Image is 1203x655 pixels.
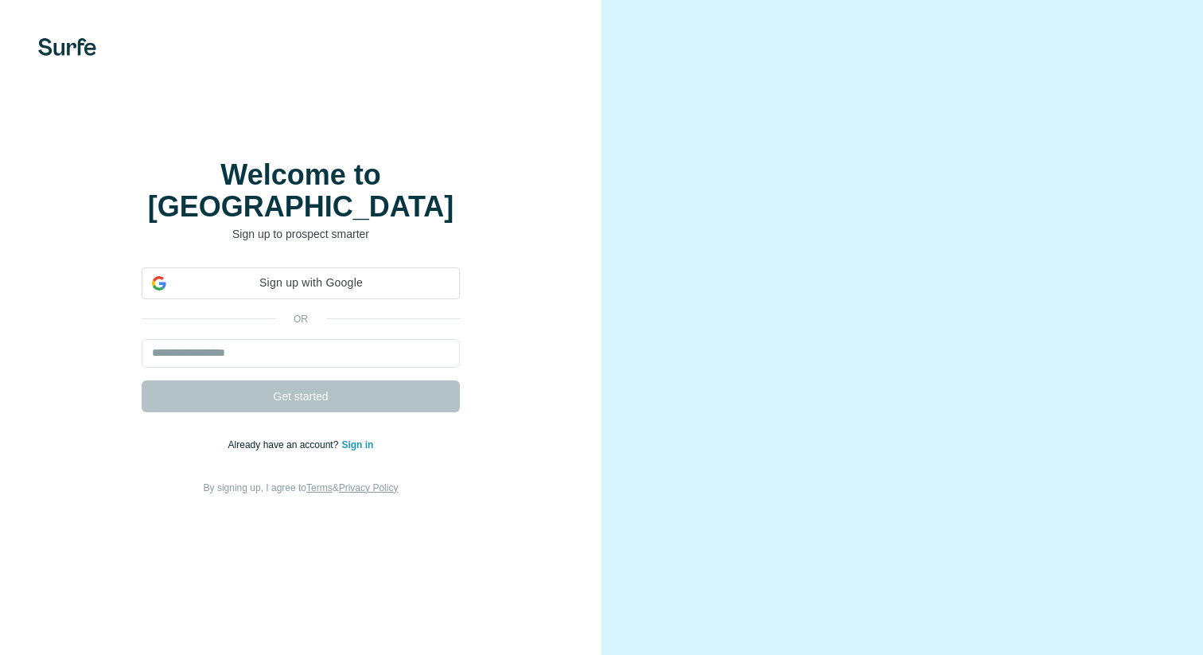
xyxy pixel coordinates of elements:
[142,226,460,242] p: Sign up to prospect smarter
[228,439,342,450] span: Already have an account?
[306,482,333,493] a: Terms
[142,267,460,299] div: Sign up with Google
[275,312,326,326] p: or
[142,159,460,223] h1: Welcome to [GEOGRAPHIC_DATA]
[341,439,373,450] a: Sign in
[339,482,399,493] a: Privacy Policy
[38,38,96,56] img: Surfe's logo
[204,482,399,493] span: By signing up, I agree to &
[173,275,450,291] span: Sign up with Google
